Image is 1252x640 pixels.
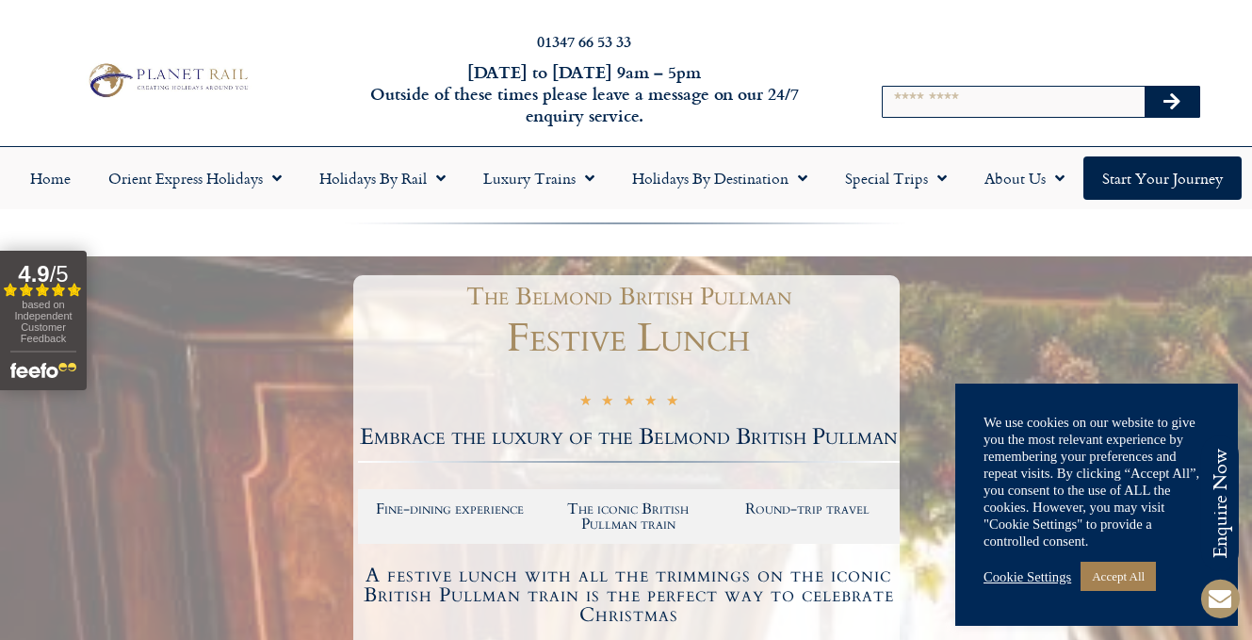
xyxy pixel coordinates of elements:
[644,392,657,414] i: ★
[9,156,1243,200] nav: Menu
[338,61,830,127] h6: [DATE] to [DATE] 9am – 5pm Outside of these times please leave a message on our 24/7 enquiry serv...
[361,566,897,625] h4: A festive lunch with all the trimmings on the iconic British Pullman train is the perfect way to ...
[89,156,301,200] a: Orient Express Holidays
[358,319,900,358] h1: Festive Lunch
[1083,156,1242,200] a: Start your Journey
[966,156,1083,200] a: About Us
[666,392,678,414] i: ★
[623,392,635,414] i: ★
[984,414,1210,550] div: We use cookies on our website to give you the most relevant experience by remembering your prefer...
[1145,87,1199,117] button: Search
[301,156,464,200] a: Holidays by Rail
[358,426,900,449] h2: Embrace the luxury of the Belmond British Pullman
[367,285,890,309] h1: The Belmond British Pullman
[537,30,631,52] a: 01347 66 53 33
[727,501,887,517] h2: Round-trip travel
[579,392,592,414] i: ★
[826,156,966,200] a: Special Trips
[601,392,613,414] i: ★
[613,156,826,200] a: Holidays by Destination
[82,59,252,101] img: Planet Rail Train Holidays Logo
[1081,562,1156,591] a: Accept All
[370,501,530,517] h2: Fine-dining experience
[464,156,613,200] a: Luxury Trains
[548,501,708,532] h2: The iconic British Pullman train
[579,389,678,414] div: 5/5
[11,156,89,200] a: Home
[984,568,1071,585] a: Cookie Settings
